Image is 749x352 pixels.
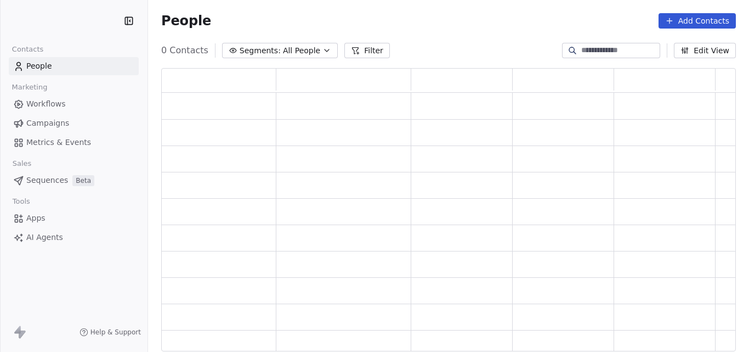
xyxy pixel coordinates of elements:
[9,114,139,132] a: Campaigns
[674,43,736,58] button: Edit View
[8,155,36,172] span: Sales
[659,13,736,29] button: Add Contacts
[72,175,94,186] span: Beta
[283,45,320,57] span: All People
[80,328,141,337] a: Help & Support
[240,45,281,57] span: Segments:
[9,171,139,189] a: SequencesBeta
[9,95,139,113] a: Workflows
[8,193,35,210] span: Tools
[26,60,52,72] span: People
[7,41,48,58] span: Contacts
[7,79,52,96] span: Marketing
[26,175,68,186] span: Sequences
[26,232,63,243] span: AI Agents
[161,44,208,57] span: 0 Contacts
[9,228,139,247] a: AI Agents
[9,209,139,227] a: Apps
[26,98,66,110] span: Workflows
[9,57,139,75] a: People
[26,118,69,129] span: Campaigns
[90,328,141,337] span: Help & Support
[9,133,139,152] a: Metrics & Events
[26,213,46,224] span: Apps
[344,43,390,58] button: Filter
[26,137,91,148] span: Metrics & Events
[161,13,211,29] span: People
